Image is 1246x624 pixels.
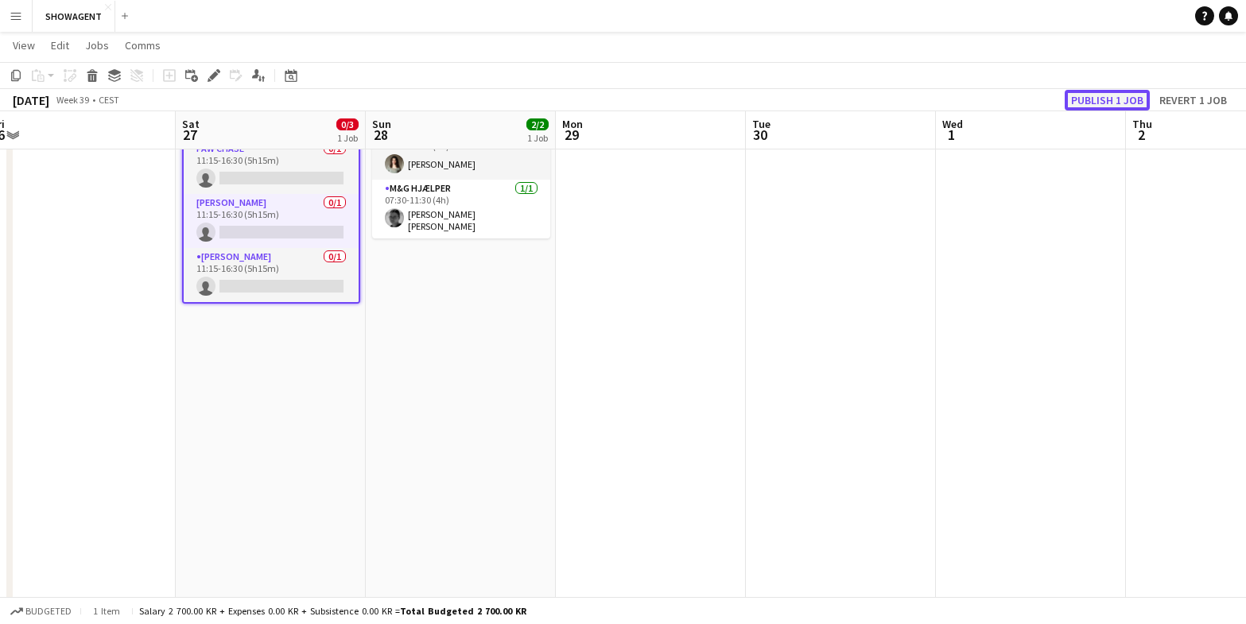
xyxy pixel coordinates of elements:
[336,118,359,130] span: 0/3
[527,132,548,144] div: 1 Job
[182,70,360,304] app-job-card: Draft11:15-16:30 (5h15m)0/3PAW Show+M&G WAVES3 RolesPAW CHASE0/111:15-16:30 (5h15m) [PERSON_NAME]...
[562,117,583,131] span: Mon
[337,132,358,144] div: 1 Job
[25,606,72,617] span: Budgeted
[750,126,771,144] span: 30
[400,605,526,617] span: Total Budgeted 2 700.00 KR
[372,70,550,238] app-job-card: 07:30-11:30 (4h)2/2[PERSON_NAME] M&G tour Moviehouse Hellerup2 RolesGABBY1/107:30-11:30 (4h)[PERS...
[560,126,583,144] span: 29
[752,117,771,131] span: Tue
[942,117,963,131] span: Wed
[184,248,359,302] app-card-role: [PERSON_NAME]0/111:15-16:30 (5h15m)
[526,118,549,130] span: 2/2
[33,1,115,32] button: SHOWAGENT
[372,126,550,180] app-card-role: GABBY1/107:30-11:30 (4h)[PERSON_NAME]
[184,140,359,194] app-card-role: PAW CHASE0/111:15-16:30 (5h15m)
[85,38,109,52] span: Jobs
[1065,90,1150,110] button: Publish 1 job
[372,180,550,238] app-card-role: M&G Hjælper1/107:30-11:30 (4h)[PERSON_NAME] [PERSON_NAME] [PERSON_NAME]
[52,94,92,106] span: Week 39
[125,38,161,52] span: Comms
[13,92,49,108] div: [DATE]
[184,194,359,248] app-card-role: [PERSON_NAME]0/111:15-16:30 (5h15m)
[180,126,200,144] span: 27
[8,603,74,620] button: Budgeted
[51,38,69,52] span: Edit
[1130,126,1152,144] span: 2
[13,38,35,52] span: View
[139,605,526,617] div: Salary 2 700.00 KR + Expenses 0.00 KR + Subsistence 0.00 KR =
[6,35,41,56] a: View
[45,35,76,56] a: Edit
[182,117,200,131] span: Sat
[1153,90,1233,110] button: Revert 1 job
[940,126,963,144] span: 1
[87,605,126,617] span: 1 item
[118,35,167,56] a: Comms
[1132,117,1152,131] span: Thu
[372,117,391,131] span: Sun
[79,35,115,56] a: Jobs
[99,94,119,106] div: CEST
[370,126,391,144] span: 28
